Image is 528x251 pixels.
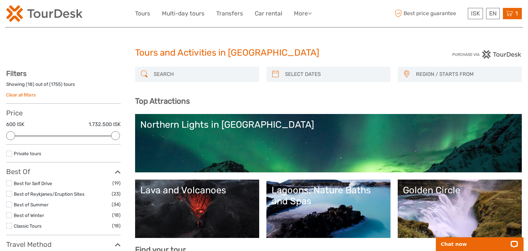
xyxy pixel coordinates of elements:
span: (18) [112,222,121,230]
a: More [294,9,312,19]
iframe: LiveChat chat widget [431,229,528,251]
button: REGION / STARTS FROM [413,69,518,80]
label: 600 ISK [6,121,24,128]
div: Golden Circle [403,185,517,196]
span: (19) [112,179,121,187]
h3: Travel Method [6,240,121,249]
a: Tours [135,9,150,19]
strong: Filters [6,69,26,78]
input: SEARCH [151,68,256,80]
div: EN [486,8,500,19]
a: Multi-day tours [162,9,205,19]
a: Best of Reykjanes/Eruption Sites [14,191,85,197]
b: Top Attractions [135,96,190,106]
a: Lagoons, Nature Baths and Spas [272,185,385,233]
span: ISK [471,10,480,17]
a: Northern Lights in [GEOGRAPHIC_DATA] [140,119,517,167]
h1: Tours and Activities in [GEOGRAPHIC_DATA] [135,47,393,58]
label: 1.732.500 ISK [89,121,121,128]
div: Showing ( ) out of ( ) tours [6,81,121,92]
div: Northern Lights in [GEOGRAPHIC_DATA] [140,119,517,130]
a: Car rental [255,9,282,19]
a: Best of Summer [14,202,48,207]
a: Best of Winter [14,213,44,218]
a: Transfers [216,9,243,19]
a: Clear all filters [6,92,36,98]
img: PurchaseViaTourDesk.png [452,50,522,59]
input: SELECT DATES [282,68,387,80]
span: (18) [112,211,121,219]
a: Lava and Volcanoes [140,185,254,233]
h3: Best Of [6,168,121,176]
label: 18 [27,81,33,88]
h3: Price [6,109,121,117]
div: Lagoons, Nature Baths and Spas [272,185,385,207]
div: Lava and Volcanoes [140,185,254,196]
a: Golden Circle [403,185,517,233]
span: (23) [112,190,121,198]
label: 1755 [51,81,61,88]
span: (34) [112,201,121,208]
span: 1 [514,10,519,17]
img: 120-15d4194f-c635-41b9-a512-a3cb382bfb57_logo_small.png [6,5,82,22]
a: Classic Tours [14,223,42,229]
span: Best price guarantee [393,8,466,19]
a: Best for Self Drive [14,181,52,186]
a: Private tours [14,151,41,156]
